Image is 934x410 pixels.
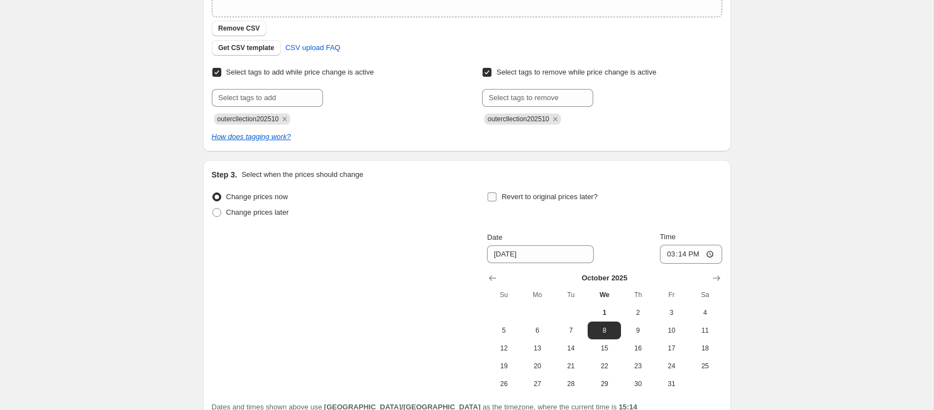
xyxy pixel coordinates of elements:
span: 1 [592,308,617,317]
span: 31 [659,379,684,388]
button: Wednesday October 15 2025 [588,339,621,357]
span: 11 [693,326,717,335]
span: Date [487,233,502,241]
span: 24 [659,362,684,371]
span: 3 [659,308,684,317]
span: 19 [491,362,516,371]
th: Wednesday [588,286,621,304]
button: Saturday October 11 2025 [688,322,722,339]
span: Su [491,290,516,299]
span: 14 [559,344,583,353]
th: Sunday [487,286,520,304]
button: Thursday October 30 2025 [621,375,654,393]
button: Saturday October 4 2025 [688,304,722,322]
span: Fr [659,290,684,299]
button: Saturday October 25 2025 [688,357,722,375]
button: Friday October 24 2025 [655,357,688,375]
span: Revert to original prices later? [501,192,598,201]
button: Wednesday October 22 2025 [588,357,621,375]
span: Time [660,233,675,241]
button: Friday October 31 2025 [655,375,688,393]
input: 10/1/2025 [487,245,594,263]
button: Today Wednesday October 1 2025 [588,304,621,322]
span: 10 [659,326,684,335]
button: Wednesday October 8 2025 [588,322,621,339]
span: Mo [525,290,550,299]
span: Select tags to remove while price change is active [496,68,657,76]
button: Wednesday October 29 2025 [588,375,621,393]
button: Monday October 27 2025 [521,375,554,393]
span: 2 [625,308,650,317]
span: 8 [592,326,617,335]
th: Thursday [621,286,654,304]
button: Thursday October 2 2025 [621,304,654,322]
span: 15 [592,344,617,353]
input: 12:00 [660,245,722,264]
span: outercllection202510 [488,115,549,123]
button: Friday October 10 2025 [655,322,688,339]
span: We [592,290,617,299]
span: 5 [491,326,516,335]
button: Monday October 13 2025 [521,339,554,357]
span: 21 [559,362,583,371]
button: Show previous month, September 2025 [485,270,500,286]
button: Remove outercllection202510 [550,114,560,124]
span: 17 [659,344,684,353]
span: 27 [525,379,550,388]
button: Thursday October 9 2025 [621,322,654,339]
span: 28 [559,379,583,388]
span: Tu [559,290,583,299]
input: Select tags to add [212,89,323,107]
span: 20 [525,362,550,371]
span: Change prices later [226,208,289,216]
button: Sunday October 19 2025 [487,357,520,375]
button: Saturday October 18 2025 [688,339,722,357]
button: Tuesday October 14 2025 [554,339,588,357]
span: Get CSV template [218,43,275,52]
th: Friday [655,286,688,304]
a: How does tagging work? [212,132,291,141]
th: Tuesday [554,286,588,304]
button: Thursday October 23 2025 [621,357,654,375]
a: CSV upload FAQ [279,39,347,57]
button: Friday October 3 2025 [655,304,688,322]
button: Get CSV template [212,40,281,56]
span: 22 [592,362,617,371]
span: 30 [625,379,650,388]
button: Tuesday October 21 2025 [554,357,588,375]
button: Show next month, November 2025 [709,270,724,286]
span: 7 [559,326,583,335]
span: 25 [693,362,717,371]
h2: Step 3. [212,169,237,180]
input: Select tags to remove [482,89,593,107]
button: Remove CSV [212,21,267,36]
button: Tuesday October 28 2025 [554,375,588,393]
span: 16 [625,344,650,353]
span: 26 [491,379,516,388]
button: Sunday October 26 2025 [487,375,520,393]
span: 18 [693,344,717,353]
th: Saturday [688,286,722,304]
button: Sunday October 12 2025 [487,339,520,357]
button: Monday October 20 2025 [521,357,554,375]
span: Change prices now [226,192,288,201]
span: 29 [592,379,617,388]
button: Monday October 6 2025 [521,322,554,339]
span: 13 [525,344,550,353]
span: Sa [693,290,717,299]
span: Select tags to add while price change is active [226,68,374,76]
p: Select when the prices should change [241,169,363,180]
span: 12 [491,344,516,353]
th: Monday [521,286,554,304]
button: Remove outercllection202510 [280,114,290,124]
span: 23 [625,362,650,371]
span: CSV upload FAQ [285,42,340,53]
span: 6 [525,326,550,335]
span: outercllection202510 [217,115,279,123]
button: Friday October 17 2025 [655,339,688,357]
span: 4 [693,308,717,317]
button: Thursday October 16 2025 [621,339,654,357]
span: Th [625,290,650,299]
span: Remove CSV [218,24,260,33]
